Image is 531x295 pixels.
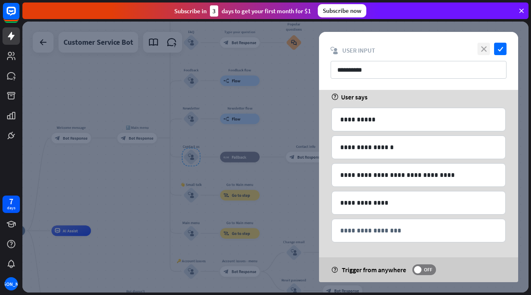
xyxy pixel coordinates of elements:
i: help [331,94,339,100]
span: User Input [342,46,375,54]
a: 7 days [2,196,20,213]
div: [PERSON_NAME] [5,277,18,290]
div: 3 [210,5,218,17]
button: Open LiveChat chat widget [7,3,32,28]
span: Trigger from anywhere [342,266,406,274]
div: 7 [9,198,13,205]
i: help [331,267,338,273]
i: close [477,43,490,55]
div: Subscribe now [318,4,366,17]
i: block_user_input [331,47,338,54]
i: check [494,43,507,55]
div: days [7,205,15,211]
div: Subscribe in days to get your first month for $1 [174,5,311,17]
span: OFF [421,266,434,273]
div: User says [331,93,506,101]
